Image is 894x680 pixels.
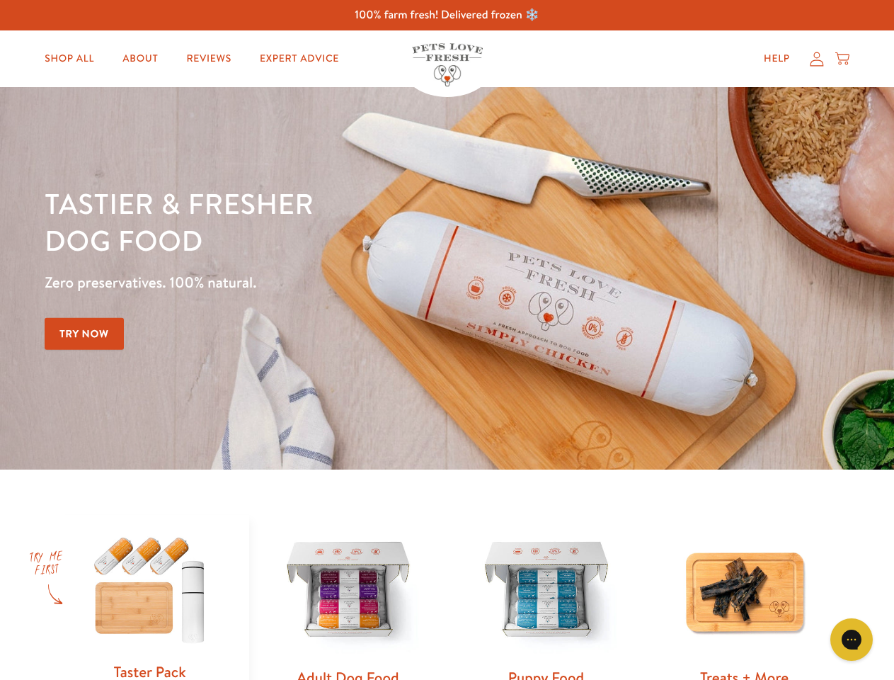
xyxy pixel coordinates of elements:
[45,318,124,350] a: Try Now
[248,45,350,73] a: Expert Advice
[823,613,880,666] iframe: Gorgias live chat messenger
[412,43,483,86] img: Pets Love Fresh
[45,270,581,295] p: Zero preservatives. 100% natural.
[752,45,801,73] a: Help
[33,45,105,73] a: Shop All
[45,185,581,259] h1: Tastier & fresher dog food
[175,45,242,73] a: Reviews
[111,45,169,73] a: About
